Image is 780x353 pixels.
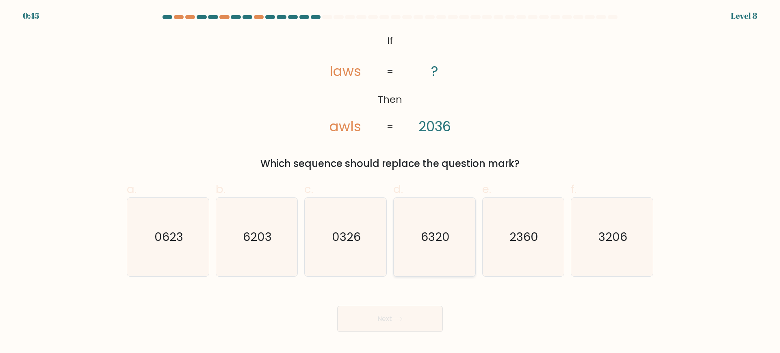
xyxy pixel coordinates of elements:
tspan: 2036 [418,117,451,136]
div: Level 8 [731,10,757,22]
span: c. [304,181,313,197]
text: 0623 [154,229,183,245]
div: Which sequence should replace the question mark? [132,156,648,171]
text: 0326 [332,229,361,245]
text: 6320 [421,229,450,245]
text: 3206 [598,229,627,245]
tspan: = [387,119,393,133]
text: 6203 [243,229,272,245]
text: 2360 [509,229,538,245]
tspan: If [387,33,393,47]
span: a. [127,181,136,197]
button: Next [337,306,443,332]
tspan: laws [329,61,361,81]
span: d. [393,181,403,197]
span: e. [482,181,491,197]
span: b. [216,181,225,197]
div: 0:45 [23,10,39,22]
tspan: ? [431,61,438,81]
tspan: awls [329,116,361,136]
tspan: Then [378,93,402,106]
span: f. [571,181,576,197]
svg: @import url('[URL][DOMAIN_NAME]); [304,31,476,137]
tspan: = [387,65,393,78]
